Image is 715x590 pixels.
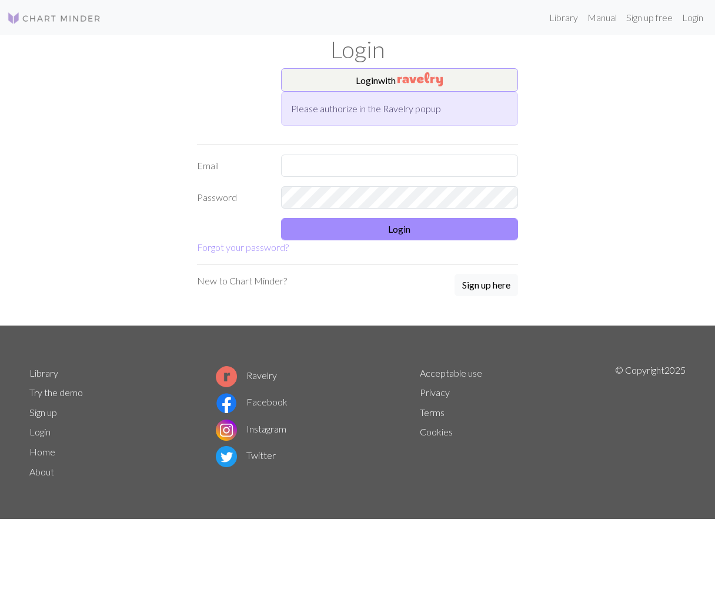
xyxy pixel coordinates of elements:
a: Sign up free [622,6,677,29]
button: Loginwith [281,68,519,92]
div: Please authorize in the Ravelry popup [281,92,519,126]
h1: Login [22,35,693,63]
img: Ravelry [397,72,443,86]
img: Twitter logo [216,446,237,467]
a: Sign up [29,407,57,418]
a: Acceptable use [420,367,482,378]
a: Try the demo [29,387,83,398]
a: Cookies [420,426,453,437]
a: Library [29,367,58,378]
a: Terms [420,407,445,418]
a: Manual [583,6,622,29]
a: Facebook [216,396,288,407]
a: Sign up here [455,274,518,297]
img: Ravelry logo [216,366,237,387]
a: Forgot your password? [197,242,289,253]
a: Twitter [216,450,276,461]
img: Facebook logo [216,393,237,414]
button: Login [281,218,519,240]
label: Email [190,155,274,177]
p: © Copyright 2025 [615,363,686,482]
a: Ravelry [216,370,277,381]
a: Home [29,446,55,457]
img: Logo [7,11,101,25]
a: Login [29,426,51,437]
button: Sign up here [455,274,518,296]
a: Instagram [216,423,286,434]
a: About [29,466,54,477]
a: Privacy [420,387,450,398]
img: Instagram logo [216,420,237,441]
label: Password [190,186,274,209]
p: New to Chart Minder? [197,274,287,288]
a: Library [544,6,583,29]
a: Login [677,6,708,29]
